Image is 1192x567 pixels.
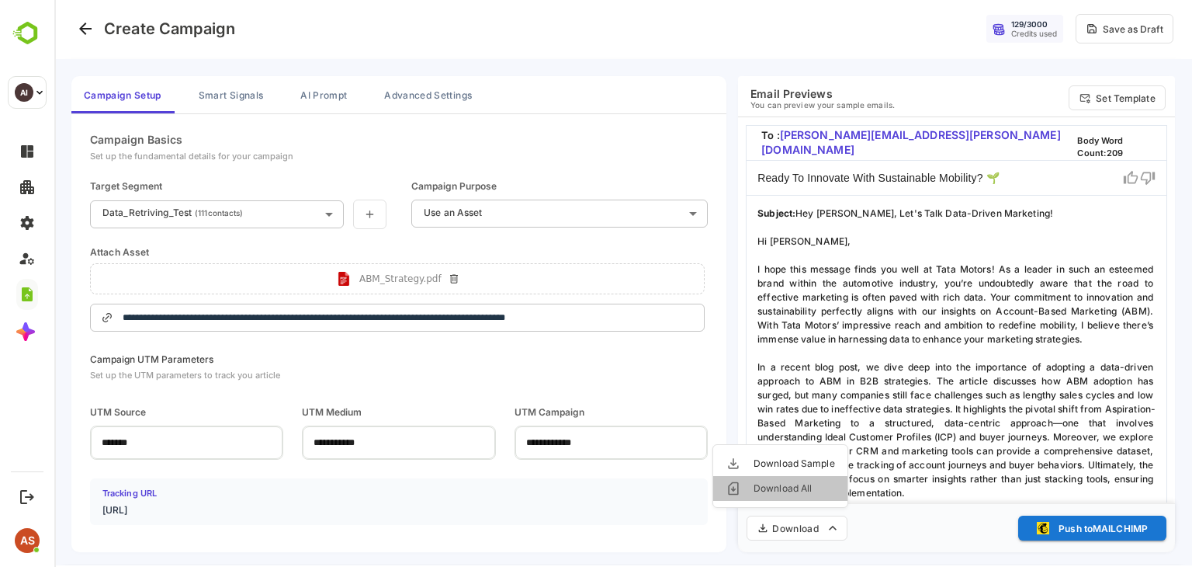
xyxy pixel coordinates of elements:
img: BambooboxLogoMark.f1c84d78b4c51b1a7b5f700c9845e183.svg [8,19,47,48]
li: Download Sample [659,453,793,478]
button: Logout [16,486,37,507]
div: AS [15,528,40,553]
div: AI [15,83,33,102]
li: Download All [659,478,793,503]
